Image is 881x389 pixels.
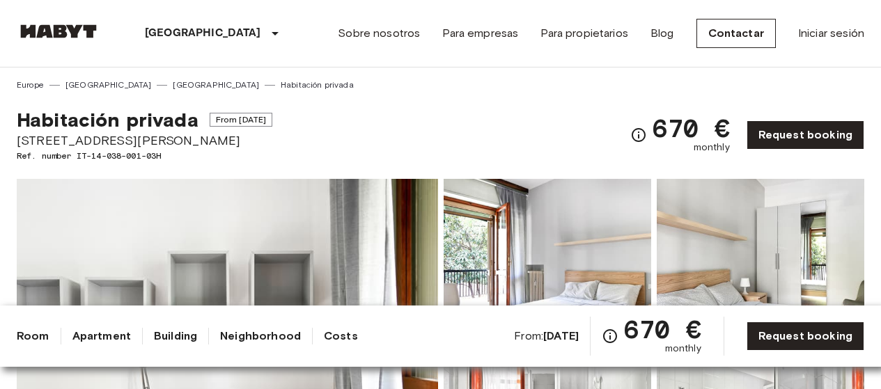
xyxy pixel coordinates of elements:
[543,329,579,342] b: [DATE]
[338,25,420,42] a: Sobre nosotros
[17,24,100,38] img: Habyt
[173,79,259,91] a: [GEOGRAPHIC_DATA]
[72,328,131,344] a: Apartment
[442,25,518,42] a: Para empresas
[694,141,730,154] span: monthly
[747,120,864,150] a: Request booking
[65,79,152,91] a: [GEOGRAPHIC_DATA]
[540,25,628,42] a: Para propietarios
[281,79,354,91] a: Habitación privada
[210,113,273,127] span: From [DATE]
[657,179,864,361] img: Picture of unit IT-14-038-001-03H
[220,328,301,344] a: Neighborhood
[17,108,198,132] span: Habitación privada
[514,328,579,344] span: From:
[17,328,49,344] a: Room
[665,342,701,356] span: monthly
[324,328,358,344] a: Costs
[650,25,674,42] a: Blog
[145,25,261,42] p: [GEOGRAPHIC_DATA]
[653,116,730,141] span: 670 €
[444,179,651,361] img: Picture of unit IT-14-038-001-03H
[747,321,864,351] a: Request booking
[798,25,864,42] a: Iniciar sesión
[154,328,197,344] a: Building
[624,317,701,342] span: 670 €
[17,132,272,150] span: [STREET_ADDRESS][PERSON_NAME]
[696,19,776,48] a: Contactar
[602,328,618,344] svg: Check cost overview for full price breakdown. Please note that discounts apply to new joiners onl...
[17,79,44,91] a: Europe
[630,127,647,143] svg: Check cost overview for full price breakdown. Please note that discounts apply to new joiners onl...
[17,150,272,162] span: Ref. number IT-14-038-001-03H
